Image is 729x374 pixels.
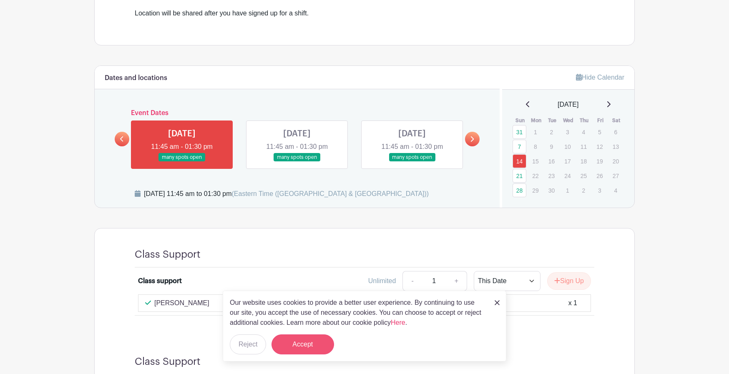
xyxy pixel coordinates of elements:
p: 11 [577,140,591,153]
p: 22 [528,169,542,182]
p: 18 [577,155,591,168]
a: + [446,271,467,291]
h6: Dates and locations [105,74,167,82]
p: 8 [528,140,542,153]
h4: Class Support [135,248,201,261]
a: - [402,271,422,291]
p: 15 [528,155,542,168]
p: 20 [609,155,623,168]
th: Tue [544,116,561,125]
p: 27 [609,169,623,182]
p: 23 [545,169,558,182]
p: 24 [561,169,574,182]
div: Unlimited [368,276,396,286]
p: 4 [609,184,623,197]
p: 30 [545,184,558,197]
th: Thu [576,116,593,125]
p: 2 [577,184,591,197]
p: 9 [545,140,558,153]
a: 7 [513,140,526,153]
span: [DATE] [558,100,578,110]
div: x 1 [568,298,577,308]
p: 16 [545,155,558,168]
th: Mon [528,116,544,125]
h6: Event Dates [129,109,465,117]
p: 3 [593,184,606,197]
a: 31 [513,125,526,139]
p: 13 [609,140,623,153]
p: 29 [528,184,542,197]
button: Accept [271,334,334,354]
p: [PERSON_NAME] [154,298,209,308]
p: 26 [593,169,606,182]
span: (Eastern Time ([GEOGRAPHIC_DATA] & [GEOGRAPHIC_DATA])) [231,190,429,197]
img: close_button-5f87c8562297e5c2d7936805f587ecaba9071eb48480494691a3f1689db116b3.svg [495,300,500,305]
a: Hide Calendar [576,74,624,81]
p: 1 [561,184,574,197]
button: Sign Up [547,272,591,290]
p: 10 [561,140,574,153]
p: 19 [593,155,606,168]
p: 5 [593,126,606,138]
p: 1 [528,126,542,138]
button: Reject [230,334,266,354]
p: 12 [593,140,606,153]
p: 25 [577,169,591,182]
a: 14 [513,154,526,168]
a: 21 [513,169,526,183]
a: 28 [513,183,526,197]
th: Sat [608,116,625,125]
p: 2 [545,126,558,138]
h4: Class Support [135,356,201,368]
th: Sun [512,116,528,125]
p: 6 [609,126,623,138]
p: 4 [577,126,591,138]
p: 3 [561,126,574,138]
th: Fri [592,116,608,125]
p: Our website uses cookies to provide a better user experience. By continuing to use our site, you ... [230,298,486,328]
div: Class support [138,276,182,286]
div: [DATE] 11:45 am to 01:30 pm [144,189,429,199]
th: Wed [560,116,576,125]
p: 17 [561,155,574,168]
a: Here [391,319,405,326]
